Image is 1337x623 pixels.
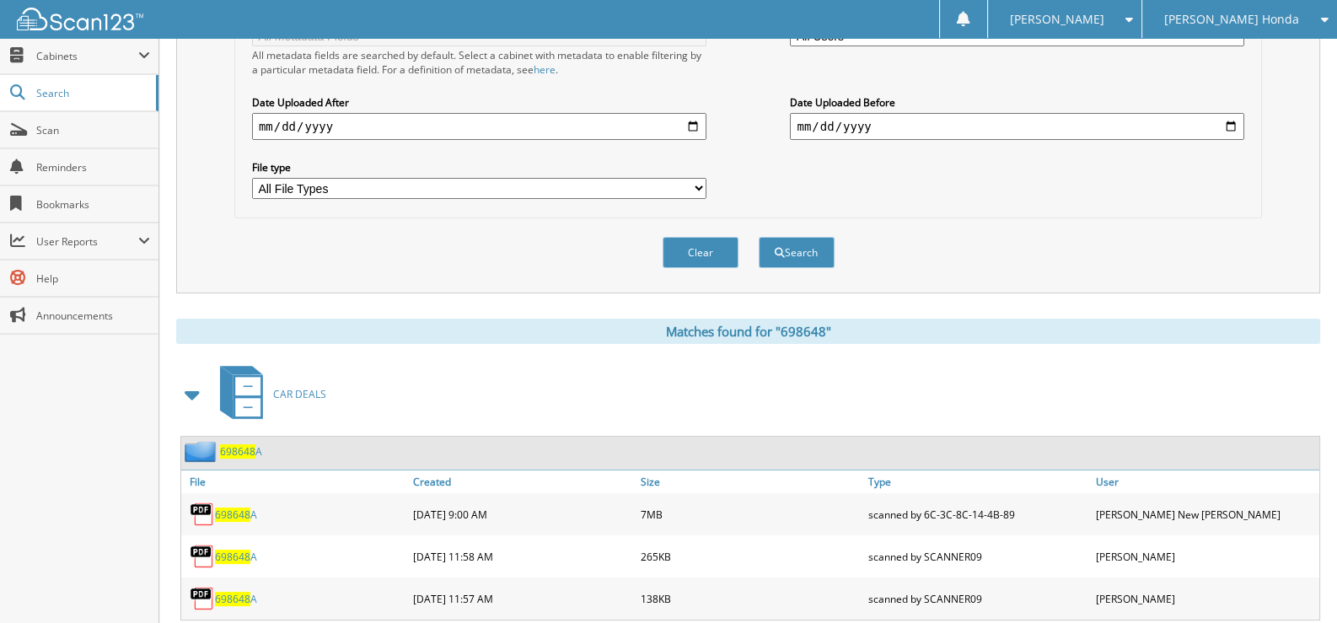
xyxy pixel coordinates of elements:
a: 698648A [215,550,257,564]
label: File type [252,160,706,175]
div: Matches found for "698648" [176,319,1320,344]
div: 265KB [636,540,864,573]
span: Reminders [36,160,150,175]
div: [DATE] 9:00 AM [409,497,636,531]
input: end [790,113,1244,140]
div: 7MB [636,497,864,531]
a: 698648A [215,592,257,606]
a: Type [864,470,1092,493]
div: [PERSON_NAME] [1092,582,1319,615]
span: [PERSON_NAME] Honda [1164,14,1299,24]
span: Scan [36,123,150,137]
img: PDF.png [190,502,215,527]
a: Created [409,470,636,493]
img: PDF.png [190,586,215,611]
a: User [1092,470,1319,493]
input: start [252,113,706,140]
a: CAR DEALS [210,361,326,427]
button: Search [759,237,835,268]
img: scan123-logo-white.svg [17,8,143,30]
a: here [534,62,556,77]
label: Date Uploaded Before [790,95,1244,110]
span: Cabinets [36,49,138,63]
span: 698648 [215,550,250,564]
span: CAR DEALS [273,387,326,401]
a: 698648A [220,444,262,459]
div: scanned by 6C-3C-8C-14-4B-89 [864,497,1092,531]
span: Search [36,86,148,100]
div: 138KB [636,582,864,615]
span: 698648 [215,508,250,522]
a: File [181,470,409,493]
div: [PERSON_NAME] New [PERSON_NAME] [1092,497,1319,531]
img: PDF.png [190,544,215,569]
div: [DATE] 11:57 AM [409,582,636,615]
a: Size [636,470,864,493]
div: [PERSON_NAME] [1092,540,1319,573]
span: 698648 [220,444,255,459]
div: scanned by SCANNER09 [864,540,1092,573]
span: Bookmarks [36,197,150,212]
span: [PERSON_NAME] [1009,14,1103,24]
span: 698648 [215,592,250,606]
span: Help [36,271,150,286]
img: folder2.png [185,441,220,462]
a: 698648A [215,508,257,522]
div: [DATE] 11:58 AM [409,540,636,573]
div: scanned by SCANNER09 [864,582,1092,615]
span: Announcements [36,309,150,323]
div: All metadata fields are searched by default. Select a cabinet with metadata to enable filtering b... [252,48,706,77]
span: User Reports [36,234,138,249]
label: Date Uploaded After [252,95,706,110]
button: Clear [663,237,738,268]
